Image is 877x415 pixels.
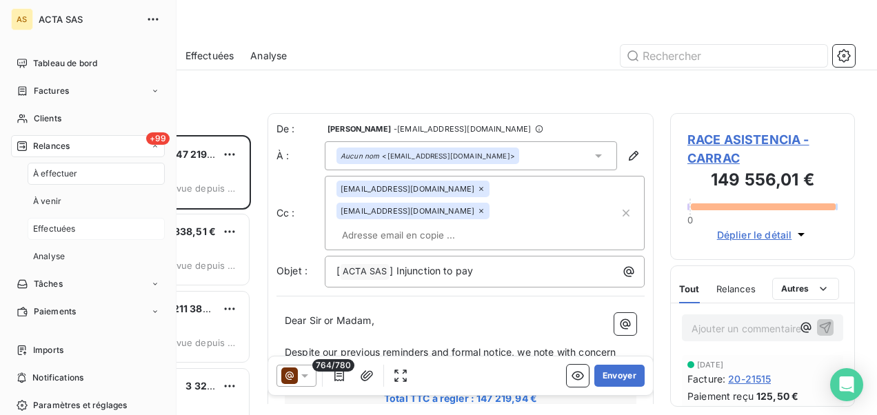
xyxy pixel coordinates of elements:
span: Déplier le détail [717,227,792,242]
span: Analyse [250,49,287,63]
span: [PERSON_NAME] [327,125,391,133]
span: Notifications [32,372,83,384]
span: Paiement reçu [687,389,754,403]
span: Effectuées [185,49,234,63]
span: Despite our previous reminders and formal notice, we note with concern that payment for the below... [285,346,619,374]
span: Objet : [276,265,308,276]
span: - [EMAIL_ADDRESS][DOMAIN_NAME] [394,125,531,133]
span: 764/780 [312,359,354,372]
span: Paramètres et réglages [33,399,127,412]
span: prévue depuis 3719 jours [161,260,238,271]
span: +99 [146,132,170,145]
span: 90 838,51 € [159,225,216,237]
label: Cc : [276,206,325,220]
span: prévue depuis 3991 jours [161,183,238,194]
input: Adresse email en copie ... [336,225,496,245]
span: Relances [716,283,756,294]
span: Factures [34,85,69,97]
span: À effectuer [33,168,78,180]
button: Envoyer [594,365,645,387]
label: À : [276,149,325,163]
span: Facture : [687,372,725,386]
span: Tâches [34,278,63,290]
span: Analyse [33,250,65,263]
span: 147 219,94 € [172,148,232,160]
h3: 149 556,01 € [687,168,838,195]
span: prévue depuis 3140 jours [161,337,238,348]
span: Imports [33,344,63,356]
span: Paiements [34,305,76,318]
span: 211 384,10 € [173,303,232,314]
span: ] Injunction to pay [390,265,473,276]
span: Tableau de bord [33,57,97,70]
span: À venir [33,195,61,207]
span: ACTA SAS [341,264,389,280]
span: Total TTC à régler : 147 219,94 € [287,392,634,405]
span: 125,50 € [756,389,798,403]
span: [EMAIL_ADDRESS][DOMAIN_NAME] [341,185,474,193]
span: ACTA SAS [39,14,138,25]
span: Effectuées [33,223,76,235]
span: RACE ASISTENCIA - CARRAC [687,130,838,168]
input: Rechercher [621,45,827,67]
span: 3 322,73 € [185,380,238,392]
span: De : [276,122,325,136]
div: <[EMAIL_ADDRESS][DOMAIN_NAME]> [341,151,515,161]
div: AS [11,8,33,30]
span: [ [336,265,340,276]
span: Dear Sir or Madam, [285,314,374,326]
button: Déplier le détail [713,227,813,243]
span: [EMAIL_ADDRESS][DOMAIN_NAME] [341,207,474,215]
span: 20-21515 [728,372,771,386]
button: Autres [772,278,839,300]
span: Tout [679,283,700,294]
span: Clients [34,112,61,125]
em: Aucun nom [341,151,379,161]
span: Relances [33,140,70,152]
span: 0 [687,214,693,225]
div: Open Intercom Messenger [830,368,863,401]
span: [DATE] [697,361,723,369]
